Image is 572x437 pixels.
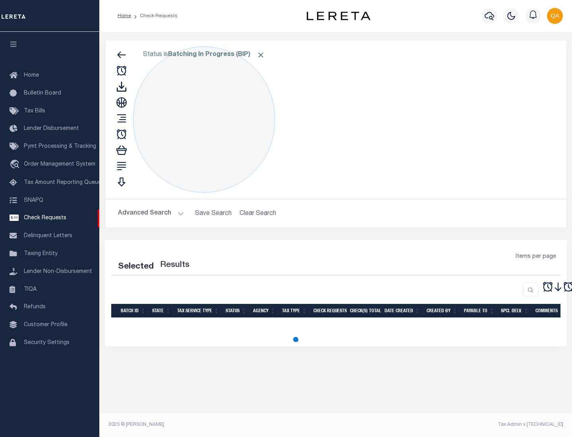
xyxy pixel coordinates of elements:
[174,304,222,318] th: Tax Service Type
[24,144,96,149] span: Pymt Processing & Tracking
[10,160,22,170] i: travel_explore
[131,12,178,19] li: Check Requests
[133,46,275,193] div: Click to Edit
[24,233,72,239] span: Delinquent Letters
[307,12,370,20] img: logo-dark.svg
[250,304,279,318] th: Agency
[24,108,45,114] span: Tax Bills
[168,52,265,58] b: Batching In Progress (BIP)
[24,162,95,167] span: Order Management System
[24,126,79,131] span: Lender Disbursement
[547,8,563,24] img: svg+xml;base64,PHN2ZyB4bWxucz0iaHR0cDovL3d3dy53My5vcmcvMjAwMC9zdmciIHBvaW50ZXItZXZlbnRzPSJub25lIi...
[461,304,498,318] th: Payable To
[24,197,43,203] span: SNAPQ
[118,304,149,318] th: Batch Id
[310,304,347,318] th: Check Requests
[381,304,423,318] th: Date Created
[24,269,92,275] span: Lender Non-Disbursement
[118,14,131,18] a: Home
[347,304,381,318] th: Check(s) Total
[222,304,250,318] th: Status
[24,91,61,96] span: Bulletin Board
[24,73,39,78] span: Home
[24,322,68,328] span: Customer Profile
[118,261,154,273] div: Selected
[160,259,189,272] label: Results
[118,206,184,221] button: Advanced Search
[498,304,532,318] th: Spcl Delv.
[516,253,556,261] span: Items per page
[24,304,46,310] span: Refunds
[24,180,101,186] span: Tax Amount Reporting Queue
[24,251,58,257] span: Taxing Entity
[102,421,336,428] div: 2025 © [PERSON_NAME].
[24,340,70,346] span: Security Settings
[423,304,461,318] th: Created By
[149,304,174,318] th: State
[24,286,37,292] span: TIQA
[342,421,563,428] div: Tax Admin v.[TECHNICAL_ID]
[532,304,568,318] th: Comments
[190,206,236,221] button: Save Search
[279,304,310,318] th: Tax Type
[257,51,265,59] span: Click to Remove
[236,206,280,221] button: Clear Search
[24,215,66,221] span: Check Requests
